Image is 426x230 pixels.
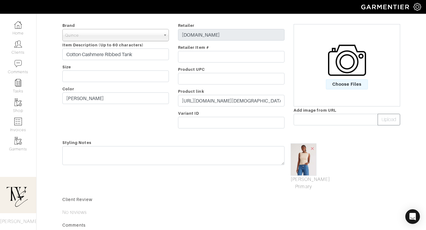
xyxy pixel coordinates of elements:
img: camera-icon-fc4d3dba96d4bd47ec8a31cd2c90eca330c9151d3c012df1ec2579f4b5ff7bac.png [328,41,366,79]
span: Choose Files [326,79,368,89]
a: Mark As Primary [291,176,316,190]
button: Upload [378,114,400,125]
span: Styling Notes [62,138,91,147]
span: Quince [65,29,161,41]
div: Client Review [62,196,400,203]
div: Open Intercom Messenger [405,209,420,224]
span: Add image from URL [294,108,337,113]
img: reminder-icon-8004d30b9f0a5d33ae49ab947aed9ed385cf756f9e5892f1edd6e32f2345188e.png [14,79,22,87]
img: garmentier-logo-header-white-b43fb05a5012e4ada735d5af1a66efaba907eab6374d6393d1fbf88cb4ef424d.png [358,2,414,12]
span: × [310,144,315,153]
span: Color [62,87,74,91]
img: clients-icon-6bae9207a08558b7cb47a8932f037763ab4055f8c8b6bfacd5dc20c3e0201464.png [14,40,22,48]
img: orders-icon-0abe47150d42831381b5fb84f609e132dff9fe21cb692f30cb5eec754e2cba89.png [14,118,22,125]
p: No reviews [62,209,400,216]
img: gear-icon-white-bd11855cb880d31180b6d7d6211b90ccbf57a29d726f0c71d8c61bd08dd39cc2.png [414,3,421,11]
img: comment-icon-a0a6a9ef722e966f86d9cbdc48e553b5cf19dbc54f86b18d962a5391bc8f6eb6.png [14,60,22,67]
span: Item Description (Up to 60 characters) [62,43,144,47]
img: garments-icon-b7da505a4dc4fd61783c78ac3ca0ef83fa9d6f193b1c9dc38574b1d14d53ca28.png [14,99,22,106]
span: Variant ID [178,111,199,116]
img: dashboard-icon-dbcd8f5a0b271acd01030246c82b418ddd0df26cd7fceb0bd07c9910d44c42f6.png [14,21,22,29]
span: Size [62,65,71,69]
span: Product link [178,89,204,94]
span: Retailer Item # [178,45,209,50]
img: garments-icon-b7da505a4dc4fd61783c78ac3ca0ef83fa9d6f193b1c9dc38574b1d14d53ca28.png [14,137,22,145]
span: Product UPC [178,67,205,72]
span: Brand [62,23,75,28]
img: W-LKT-92-HOTML_0013_copy.jpeg [291,143,316,176]
span: Retailer [178,23,194,28]
div: Comments [62,222,400,228]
